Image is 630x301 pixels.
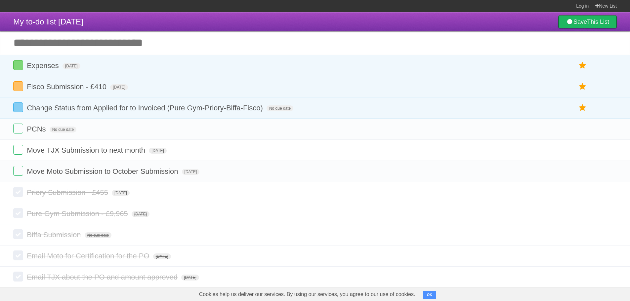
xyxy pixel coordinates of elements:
[13,229,23,239] label: Done
[13,124,23,133] label: Done
[267,105,293,111] span: No due date
[182,169,200,175] span: [DATE]
[27,167,180,175] span: Move Moto Submission to October Submission
[27,209,130,218] span: Pure Gym Submission - £9,965
[110,84,128,90] span: [DATE]
[27,188,110,197] span: Priory Submission - £455
[576,60,589,71] label: Star task
[13,166,23,176] label: Done
[558,15,617,28] a: SaveThis List
[27,252,151,260] span: Email Moto for Certification for the PO
[153,253,171,259] span: [DATE]
[27,146,147,154] span: Move TJX Submission to next month
[423,291,436,299] button: OK
[112,190,130,196] span: [DATE]
[63,63,80,69] span: [DATE]
[13,272,23,282] label: Done
[27,231,82,239] span: Biffa Submission
[13,250,23,260] label: Done
[13,102,23,112] label: Done
[27,273,179,281] span: Email TJX about the PO and amount approved
[192,288,422,301] span: Cookies help us deliver our services. By using our services, you agree to our use of cookies.
[13,145,23,155] label: Done
[13,208,23,218] label: Done
[85,232,111,238] span: No due date
[13,17,83,26] span: My to-do list [DATE]
[13,187,23,197] label: Done
[576,102,589,113] label: Star task
[27,83,108,91] span: Fisco Submission - £410
[27,104,265,112] span: Change Status from Applied for to Invoiced (Pure Gym-Priory-Biffa-Fisco)
[13,60,23,70] label: Done
[587,19,609,25] b: This List
[50,127,76,132] span: No due date
[576,81,589,92] label: Star task
[132,211,149,217] span: [DATE]
[27,125,47,133] span: PCNs
[181,275,199,281] span: [DATE]
[13,81,23,91] label: Done
[27,61,61,70] span: Expenses
[149,148,167,154] span: [DATE]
